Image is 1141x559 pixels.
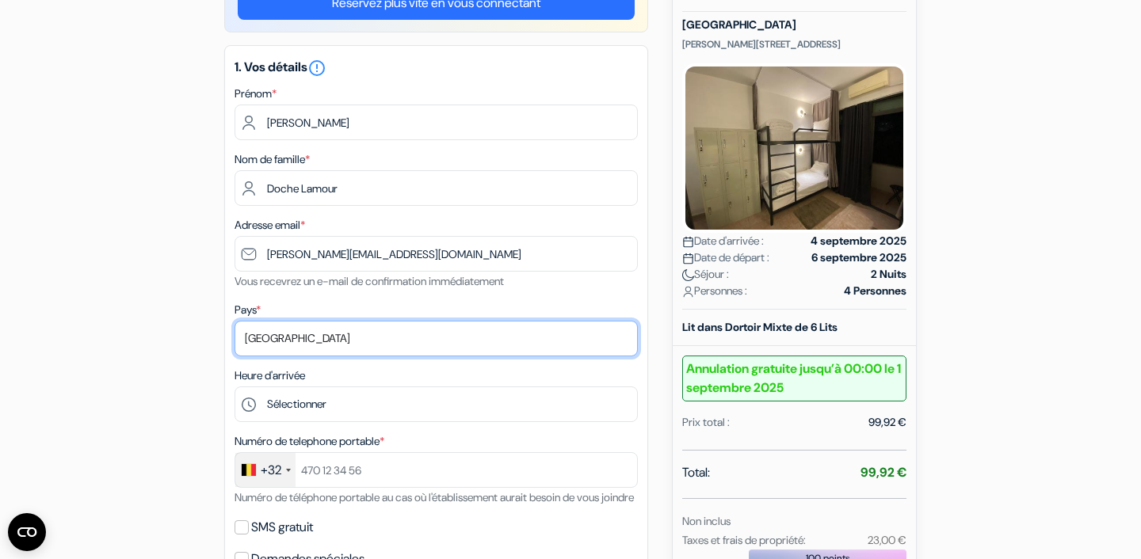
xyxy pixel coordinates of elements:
input: Entrer adresse e-mail [235,236,638,272]
label: Heure d'arrivée [235,367,305,384]
strong: 4 septembre 2025 [811,233,906,249]
label: SMS gratuit [251,516,313,538]
label: Pays [235,302,261,318]
strong: 99,92 € [861,464,906,481]
label: Adresse email [235,217,305,234]
small: Non inclus [682,514,731,528]
h5: 1. Vos détails [235,59,638,78]
strong: 4 Personnes [844,283,906,299]
a: error_outline [307,59,326,75]
p: [PERSON_NAME][STREET_ADDRESS] [682,38,906,51]
span: Personnes : [682,283,747,299]
img: calendar.svg [682,236,694,248]
small: Vous recevrez un e-mail de confirmation immédiatement [235,274,504,288]
small: Numéro de téléphone portable au cas où l'établissement aurait besoin de vous joindre [235,490,634,504]
input: 470 12 34 56 [235,452,638,488]
b: Lit dans Dortoir Mixte de 6 Lits [682,320,838,334]
span: Date d'arrivée : [682,233,764,249]
span: Date de départ : [682,249,769,266]
strong: 2 Nuits [871,266,906,283]
img: user_icon.svg [682,286,694,298]
b: Annulation gratuite jusqu’à 00:00 le 1 septembre 2025 [682,356,906,401]
input: Entrer le nom de famille [235,170,638,206]
small: 23,00 € [868,533,906,547]
button: Ouvrir le widget CMP [8,513,46,551]
strong: 6 septembre 2025 [811,249,906,266]
div: 99,92 € [868,414,906,431]
label: Nom de famille [235,151,310,168]
img: moon.svg [682,269,694,281]
div: Belgium (België): +32 [235,453,296,487]
span: Total: [682,463,710,482]
div: +32 [261,461,281,480]
img: calendar.svg [682,253,694,264]
label: Numéro de telephone portable [235,433,384,450]
small: Taxes et frais de propriété: [682,533,806,547]
label: Prénom [235,86,277,102]
span: Séjour : [682,266,729,283]
input: Entrez votre prénom [235,105,638,140]
h5: [GEOGRAPHIC_DATA] [682,18,906,32]
i: error_outline [307,59,326,78]
div: Prix total : [682,414,730,431]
